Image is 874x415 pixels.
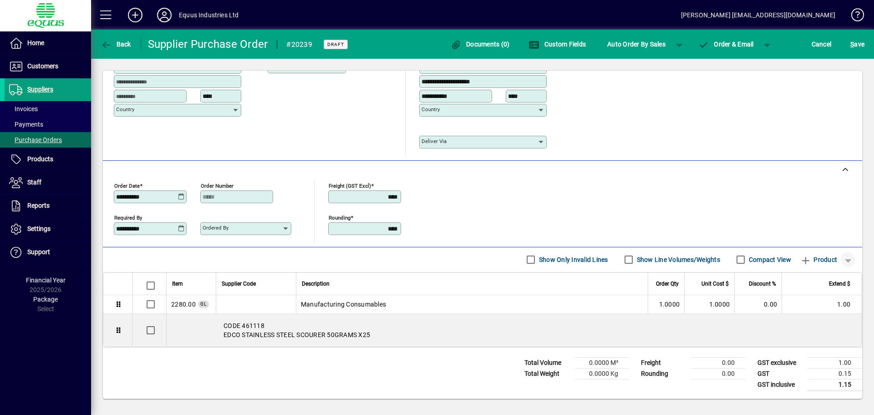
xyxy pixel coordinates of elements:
td: 0.15 [808,368,862,379]
button: Save [848,36,867,52]
a: Payments [5,117,91,132]
span: Discount % [749,279,776,289]
span: Invoices [9,105,38,113]
td: GST inclusive [753,379,808,390]
span: Product [800,252,837,267]
span: Item [172,279,183,289]
mat-label: Order date [114,182,140,189]
span: Documents (0) [451,41,510,48]
mat-label: Required by [114,214,142,220]
a: Invoices [5,101,91,117]
button: Auto Order By Sales [603,36,670,52]
td: 1.0000 [648,295,684,314]
button: Custom Fields [526,36,588,52]
span: Order Qty [656,279,679,289]
td: 0.0000 M³ [574,357,629,368]
td: GST [753,368,808,379]
button: Order & Email [694,36,758,52]
div: Supplier Purchase Order [148,37,268,51]
button: Add [121,7,150,23]
td: 1.00 [782,295,862,314]
mat-label: Country [422,106,440,113]
button: Cancel [809,36,834,52]
a: Support [5,241,91,264]
mat-label: Freight (GST excl) [329,182,371,189]
span: Staff [27,179,41,186]
a: Purchase Orders [5,132,91,148]
span: Unit Cost $ [701,279,729,289]
td: 0.0000 Kg [574,368,629,379]
div: Equus Industries Ltd [179,8,239,22]
span: Package [33,296,58,303]
label: Compact View [747,255,791,264]
td: Rounding [636,368,691,379]
td: 1.00 [808,357,862,368]
span: Manufacturing Consumables [301,300,386,309]
a: Reports [5,195,91,217]
span: ave [850,37,864,51]
button: Profile [150,7,179,23]
span: Cancel [812,37,832,51]
label: Show Only Invalid Lines [537,255,608,264]
td: 1.0000 [684,295,734,314]
mat-label: Order number [201,182,234,189]
span: Order & Email [698,41,754,48]
button: Back [98,36,133,52]
div: #20239 [286,37,312,52]
td: 1.15 [808,379,862,390]
span: Suppliers [27,86,53,93]
td: Total Volume [520,357,574,368]
mat-label: Country [116,106,134,113]
mat-label: Rounding [329,214,351,220]
a: Settings [5,218,91,241]
td: 0.00 [734,295,782,314]
button: Product [796,251,842,268]
td: 0.00 [691,368,746,379]
label: Show Line Volumes/Weights [635,255,720,264]
mat-label: Deliver via [422,138,447,144]
span: Supplier Code [222,279,256,289]
span: Purchase Orders [9,136,62,143]
a: Customers [5,55,91,78]
mat-label: Ordered by [203,225,229,231]
span: Products [27,155,53,163]
span: Draft [327,41,344,47]
app-page-header-button: Back [91,36,141,52]
span: Financial Year [26,277,66,284]
span: Settings [27,225,51,232]
div: [PERSON_NAME] [EMAIL_ADDRESS][DOMAIN_NAME] [681,8,835,22]
td: GST exclusive [753,357,808,368]
span: Custom Fields [528,41,586,48]
button: Documents (0) [448,36,512,52]
td: 0.00 [691,357,746,368]
a: Products [5,148,91,171]
span: GL [200,302,207,307]
span: Description [302,279,330,289]
span: Manufacturing Consumables [171,300,196,309]
div: CODE 461118 EDCO STAINLESS STEEL SCOURER 50GRAMS X25 [167,314,862,347]
td: Freight [636,357,691,368]
span: Home [27,39,44,46]
span: Payments [9,121,43,128]
span: Reports [27,202,50,209]
span: Back [101,41,131,48]
a: Staff [5,171,91,194]
span: Extend $ [829,279,850,289]
span: Auto Order By Sales [607,37,666,51]
td: Total Weight [520,368,574,379]
a: Knowledge Base [844,2,863,31]
span: Customers [27,62,58,70]
span: Support [27,248,50,256]
a: Home [5,32,91,55]
span: S [850,41,854,48]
